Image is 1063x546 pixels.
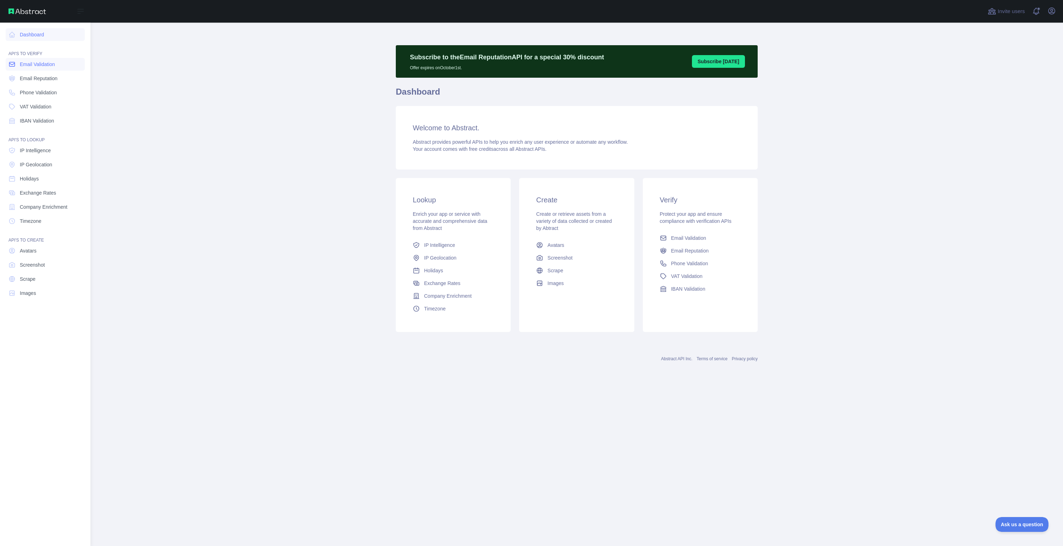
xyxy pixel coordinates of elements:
[533,277,620,290] a: Images
[469,146,493,152] span: free credits
[20,75,58,82] span: Email Reputation
[6,144,85,157] a: IP Intelligence
[671,247,709,254] span: Email Reputation
[547,267,563,274] span: Scrape
[410,239,497,251] a: IP Intelligence
[533,251,620,264] a: Screenshot
[20,275,35,283] span: Scrape
[6,229,85,243] div: API'S TO CREATE
[660,195,741,205] h3: Verify
[671,285,705,292] span: IBAN Validation
[657,270,744,283] a: VAT Validation
[6,86,85,99] a: Phone Validation
[547,280,564,287] span: Images
[6,201,85,213] a: Company Enrichment
[410,264,497,277] a: Holidays
[410,62,604,71] p: Offer expires on October 1st.
[6,72,85,85] a: Email Reputation
[6,273,85,285] a: Scrape
[671,260,708,267] span: Phone Validation
[6,287,85,299] a: Images
[20,189,56,196] span: Exchange Rates
[20,61,55,68] span: Email Validation
[20,103,51,110] span: VAT Validation
[533,264,620,277] a: Scrape
[413,211,487,231] span: Enrich your app or service with accurate and comprehensive data from Abstract
[6,215,85,227] a: Timezone
[20,290,36,297] span: Images
[6,28,85,41] a: Dashboard
[8,8,46,14] img: Abstract API
[547,242,564,249] span: Avatars
[6,42,85,57] div: API'S TO VERIFY
[6,186,85,199] a: Exchange Rates
[697,356,727,361] a: Terms of service
[657,257,744,270] a: Phone Validation
[533,239,620,251] a: Avatars
[20,261,45,268] span: Screenshot
[6,100,85,113] a: VAT Validation
[424,267,443,274] span: Holidays
[671,273,703,280] span: VAT Validation
[6,158,85,171] a: IP Geolocation
[410,302,497,315] a: Timezone
[424,292,472,299] span: Company Enrichment
[657,244,744,257] a: Email Reputation
[20,218,41,225] span: Timezone
[732,356,758,361] a: Privacy policy
[424,305,446,312] span: Timezone
[6,58,85,71] a: Email Validation
[6,259,85,271] a: Screenshot
[20,175,39,182] span: Holidays
[413,146,546,152] span: Your account comes with across all Abstract APIs.
[660,211,732,224] span: Protect your app and ensure compliance with verification APIs
[424,280,460,287] span: Exchange Rates
[20,247,36,254] span: Avatars
[410,251,497,264] a: IP Geolocation
[536,195,617,205] h3: Create
[396,86,758,103] h1: Dashboard
[410,52,604,62] p: Subscribe to the Email Reputation API for a special 30 % discount
[413,195,494,205] h3: Lookup
[413,139,628,145] span: Abstract provides powerful APIs to help you enrich any user experience or automate any workflow.
[20,203,67,210] span: Company Enrichment
[6,129,85,143] div: API'S TO LOOKUP
[6,172,85,185] a: Holidays
[998,7,1025,16] span: Invite users
[20,117,54,124] span: IBAN Validation
[20,161,52,168] span: IP Geolocation
[657,232,744,244] a: Email Validation
[6,114,85,127] a: IBAN Validation
[547,254,572,261] span: Screenshot
[657,283,744,295] a: IBAN Validation
[661,356,693,361] a: Abstract API Inc.
[996,517,1049,532] iframe: Toggle Customer Support
[6,244,85,257] a: Avatars
[671,235,706,242] span: Email Validation
[536,211,612,231] span: Create or retrieve assets from a variety of data collected or created by Abtract
[424,254,457,261] span: IP Geolocation
[413,123,741,133] h3: Welcome to Abstract.
[692,55,745,68] button: Subscribe [DATE]
[20,89,57,96] span: Phone Validation
[410,290,497,302] a: Company Enrichment
[20,147,51,154] span: IP Intelligence
[410,277,497,290] a: Exchange Rates
[424,242,455,249] span: IP Intelligence
[986,6,1026,17] button: Invite users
